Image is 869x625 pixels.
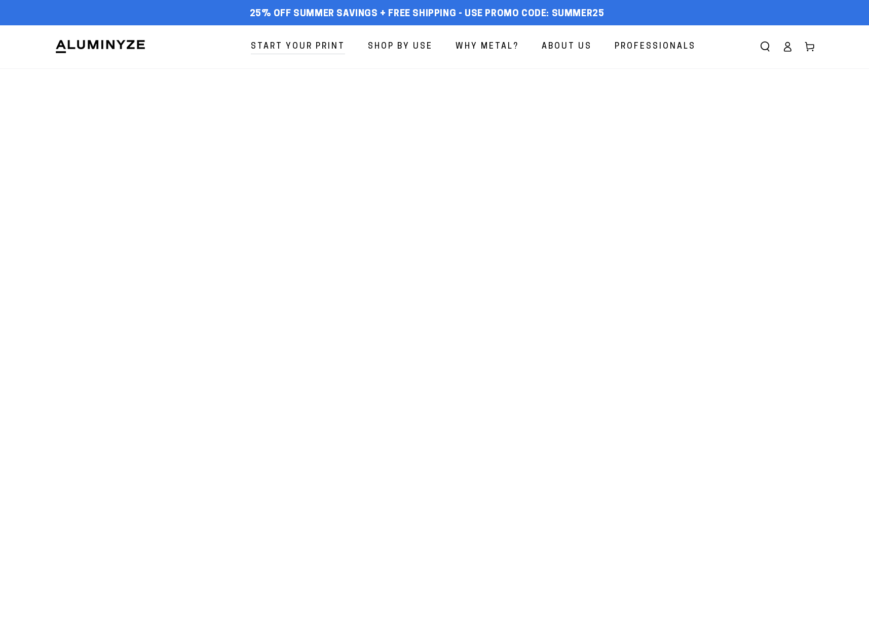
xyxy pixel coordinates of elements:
[607,33,703,60] a: Professionals
[448,33,526,60] a: Why Metal?
[250,9,604,20] span: 25% off Summer Savings + Free Shipping - Use Promo Code: SUMMER25
[615,40,696,54] span: Professionals
[754,35,776,58] summary: Search our site
[368,40,433,54] span: Shop By Use
[243,33,353,60] a: Start Your Print
[360,33,440,60] a: Shop By Use
[55,39,146,54] img: Aluminyze
[456,40,519,54] span: Why Metal?
[534,33,599,60] a: About Us
[251,40,345,54] span: Start Your Print
[542,40,592,54] span: About Us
